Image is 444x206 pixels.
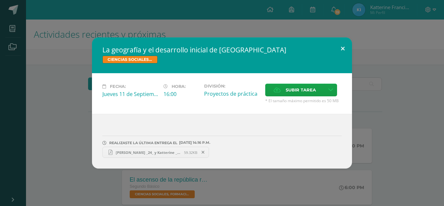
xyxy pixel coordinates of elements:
span: * El tamaño máximo permitido es 50 MB [265,98,342,103]
div: 16:00 [163,90,199,98]
span: [PERSON_NAME] _24_ y Katterine _16_.pdf [112,150,184,155]
span: [DATE] 14:16 P.M. [177,143,210,143]
div: Jueves 11 de Septiembre [102,90,158,98]
span: Subir tarea [286,84,316,96]
span: CIENCIAS SOCIALES, FORMACIÓN CIUDADANA E INTERCULTURALIDAD [102,56,158,63]
span: 59.32KB [184,150,197,155]
label: División: [204,84,260,89]
h2: La geografía y el desarrollo inicial de [GEOGRAPHIC_DATA] [102,45,342,54]
span: Hora: [172,84,186,89]
div: Proyectos de práctica [204,90,260,97]
button: Close (Esc) [333,37,352,60]
span: Remover entrega [198,149,209,156]
span: Fecha: [110,84,126,89]
span: REALIZASTE LA ÚLTIMA ENTREGA EL [109,141,177,145]
a: [PERSON_NAME] _24_ y Katterine _16_.pdf 59.32KB [102,147,209,158]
